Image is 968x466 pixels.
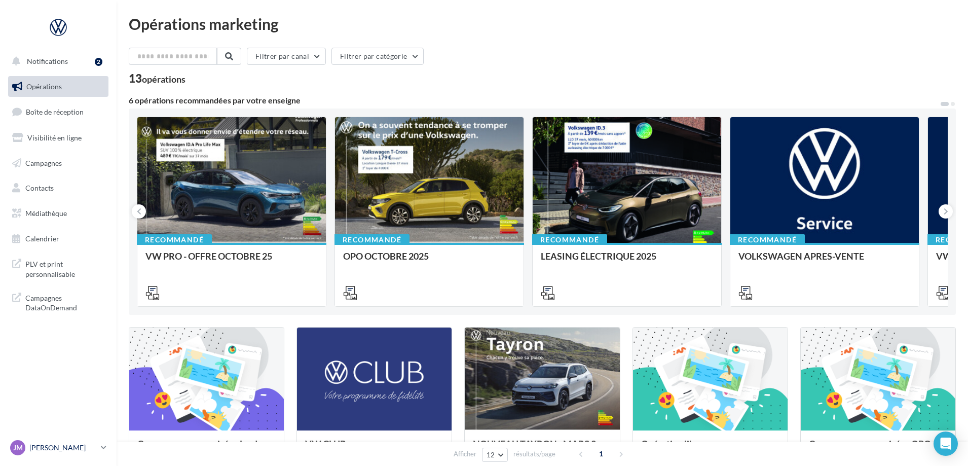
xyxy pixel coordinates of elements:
a: Campagnes [6,153,110,174]
span: Opérations [26,82,62,91]
span: Calendrier [25,234,59,243]
div: Recommandé [137,234,212,245]
div: Recommandé [334,234,409,245]
a: Opérations [6,76,110,97]
span: JM [13,443,23,453]
div: VW CLUB [305,439,443,459]
span: 12 [487,451,495,459]
div: 2 [95,58,102,66]
button: Filtrer par catégorie [331,48,424,65]
button: 12 [482,448,508,462]
div: 13 [129,73,185,84]
span: résultats/page [513,449,555,459]
div: VW PRO - OFFRE OCTOBRE 25 [145,251,318,271]
div: 6 opérations recommandées par votre enseigne [129,96,940,104]
a: Campagnes DataOnDemand [6,287,110,317]
button: Notifications 2 [6,51,106,72]
span: Contacts [25,184,54,192]
div: Campagnes sponsorisées Les Instants VW Octobre [137,439,276,459]
div: NOUVEAU TAYRON - MARS 2025 [473,439,611,459]
div: VOLKSWAGEN APRES-VENTE [738,251,911,271]
a: Visibilité en ligne [6,127,110,149]
span: Visibilité en ligne [27,133,82,142]
a: Boîte de réception [6,101,110,123]
div: Open Intercom Messenger [934,432,958,456]
span: 1 [593,446,609,462]
span: Médiathèque [25,209,67,218]
div: Opérations marketing [129,16,956,31]
div: Opération libre [641,439,779,459]
span: Boîte de réception [26,107,84,116]
div: Campagnes sponsorisées OPO [809,439,947,459]
span: Campagnes [25,158,62,167]
p: [PERSON_NAME] [29,443,97,453]
a: Contacts [6,177,110,199]
a: Médiathèque [6,203,110,224]
a: JM [PERSON_NAME] [8,438,108,457]
div: opérations [142,75,185,84]
span: Afficher [454,449,476,459]
button: Filtrer par canal [247,48,326,65]
div: OPO OCTOBRE 2025 [343,251,515,271]
span: Notifications [27,57,68,65]
div: Recommandé [532,234,607,245]
a: Calendrier [6,228,110,249]
div: Recommandé [730,234,805,245]
span: PLV et print personnalisable [25,257,104,279]
span: Campagnes DataOnDemand [25,291,104,313]
div: LEASING ÉLECTRIQUE 2025 [541,251,713,271]
a: PLV et print personnalisable [6,253,110,283]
